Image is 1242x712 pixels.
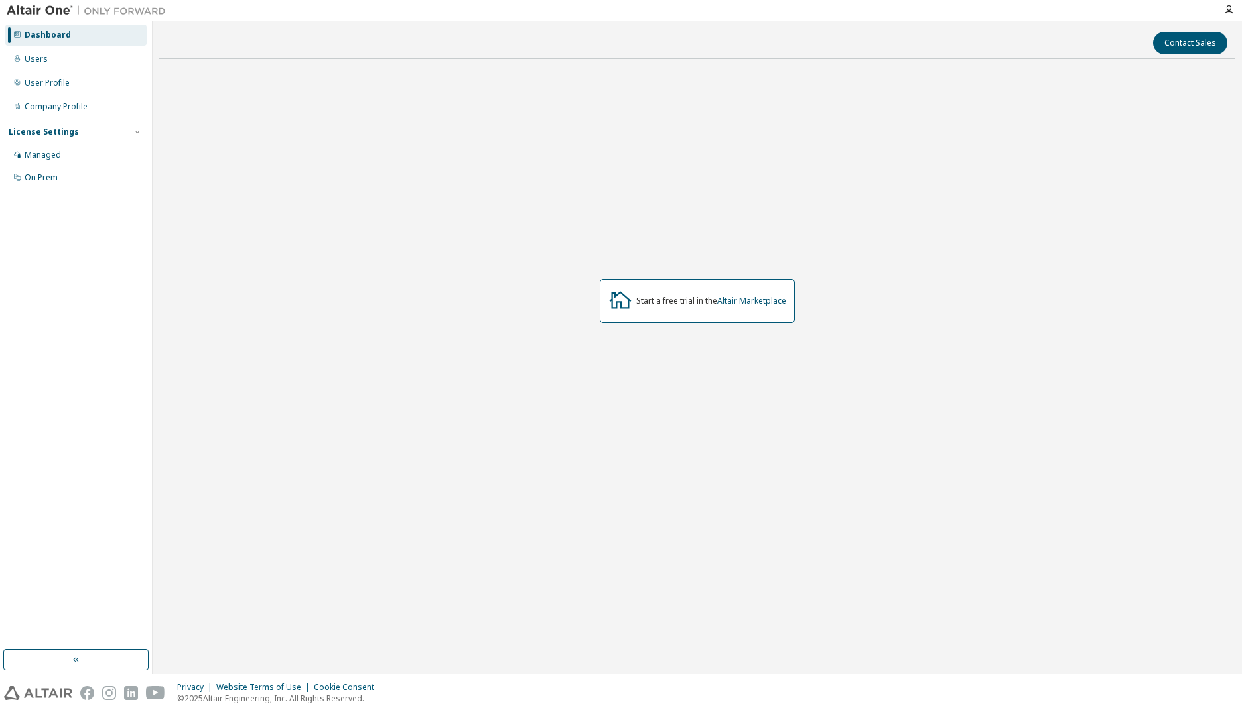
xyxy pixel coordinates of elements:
[80,686,94,700] img: facebook.svg
[9,127,79,137] div: License Settings
[216,682,314,693] div: Website Terms of Use
[25,172,58,183] div: On Prem
[124,686,138,700] img: linkedin.svg
[25,54,48,64] div: Users
[25,101,88,112] div: Company Profile
[636,296,786,306] div: Start a free trial in the
[25,30,71,40] div: Dashboard
[7,4,172,17] img: Altair One
[314,682,382,693] div: Cookie Consent
[25,78,70,88] div: User Profile
[1153,32,1227,54] button: Contact Sales
[25,150,61,160] div: Managed
[102,686,116,700] img: instagram.svg
[4,686,72,700] img: altair_logo.svg
[177,682,216,693] div: Privacy
[146,686,165,700] img: youtube.svg
[177,693,382,704] p: © 2025 Altair Engineering, Inc. All Rights Reserved.
[717,295,786,306] a: Altair Marketplace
